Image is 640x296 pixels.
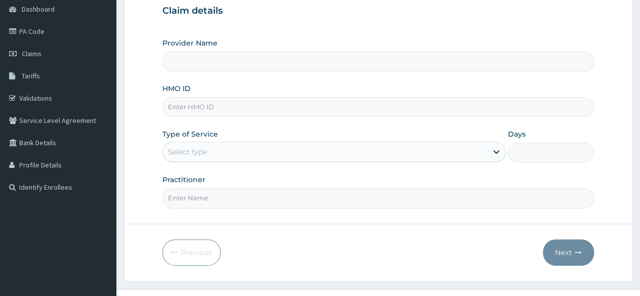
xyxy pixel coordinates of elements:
label: Days [508,129,526,139]
button: Previous [162,239,221,266]
label: Provider Name [162,38,218,48]
label: HMO ID [162,83,191,94]
label: Type of Service [162,129,218,139]
span: Tariffs [22,71,40,80]
span: Claims [22,49,41,58]
label: Practitioner [162,175,205,185]
button: Next [543,239,594,266]
span: Dashboard [22,5,55,14]
input: Enter Name [162,188,594,208]
input: Enter HMO ID [162,97,594,117]
div: Select type [168,147,207,157]
h3: Claim details [162,6,594,17]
